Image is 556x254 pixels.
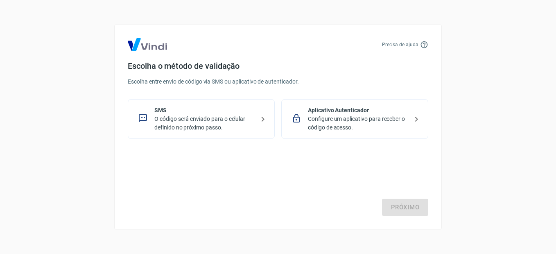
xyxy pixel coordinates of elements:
div: Aplicativo AutenticadorConfigure um aplicativo para receber o código de acesso. [281,99,428,139]
p: Escolha entre envio de código via SMS ou aplicativo de autenticador. [128,77,428,86]
p: Precisa de ajuda [382,41,418,48]
p: Configure um aplicativo para receber o código de acesso. [308,115,408,132]
p: Aplicativo Autenticador [308,106,408,115]
img: Logo Vind [128,38,167,51]
p: SMS [154,106,255,115]
h4: Escolha o método de validação [128,61,428,71]
p: O código será enviado para o celular definido no próximo passo. [154,115,255,132]
div: SMSO código será enviado para o celular definido no próximo passo. [128,99,275,139]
